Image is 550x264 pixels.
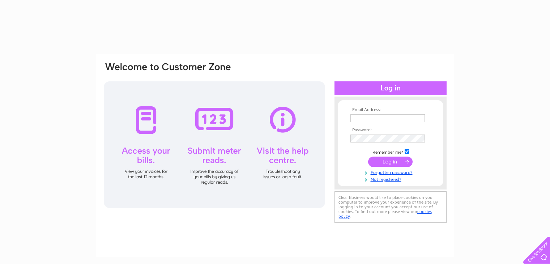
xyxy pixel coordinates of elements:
div: Clear Business would like to place cookies on your computer to improve your experience of the sit... [334,191,447,223]
th: Password: [349,128,432,133]
input: Submit [368,157,413,167]
td: Remember me? [349,148,432,155]
th: Email Address: [349,107,432,112]
a: Forgotten password? [350,169,432,175]
a: Not registered? [350,175,432,182]
a: cookies policy [338,209,432,219]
